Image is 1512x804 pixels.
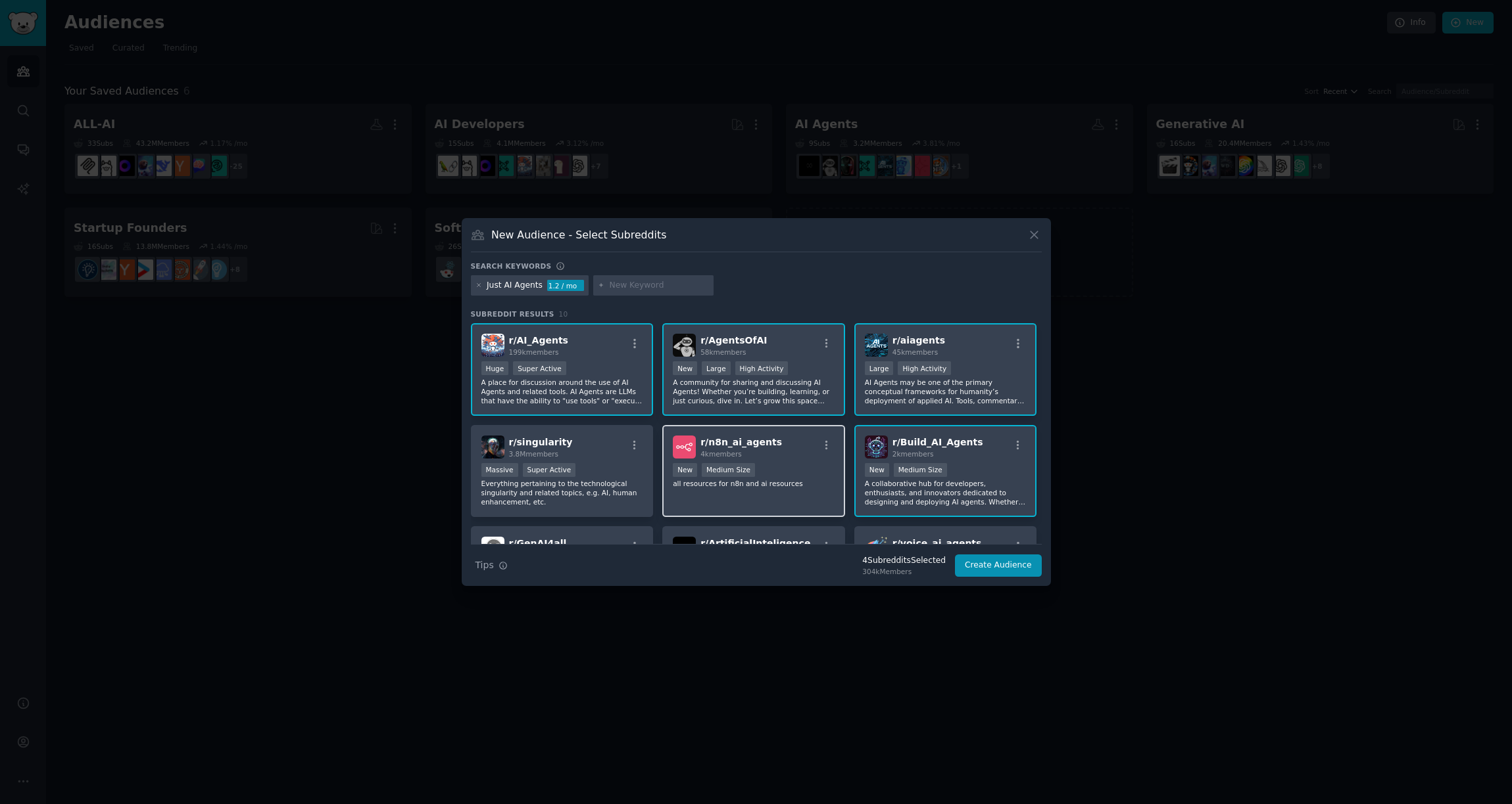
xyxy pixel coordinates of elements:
p: AI Agents may be one of the primary conceptual frameworks for humanity’s deployment of applied AI... [865,378,1027,405]
p: all resources for n8n and ai resources [673,479,835,488]
span: 199k members [509,348,559,356]
img: AI_Agents [481,334,504,357]
input: New Keyword [609,280,709,292]
span: r/ Build_AI_Agents [892,437,983,447]
div: Super Active [523,463,576,477]
div: New [865,463,889,477]
span: r/ AI_Agents [509,335,568,346]
span: r/ ArtificialInteligence [700,538,810,548]
div: Huge [481,361,509,375]
img: n8n_ai_agents [673,435,696,458]
div: 4 Subreddit s Selected [862,555,946,567]
img: Build_AI_Agents [865,435,888,458]
span: r/ aiagents [892,335,945,346]
img: GenAI4all [481,537,504,560]
div: Massive [481,463,518,477]
div: Medium Size [702,463,755,477]
div: High Activity [735,361,789,375]
span: Tips [476,558,494,572]
span: 45k members [892,348,938,356]
span: r/ n8n_ai_agents [700,437,782,447]
h3: New Audience - Select Subreddits [491,228,666,242]
span: Subreddit Results [471,309,554,319]
span: r/ singularity [509,437,573,447]
span: 4k members [700,450,742,458]
span: 10 [559,310,568,318]
div: Just AI Agents [487,280,543,292]
p: A collaborative hub for developers, enthusiasts, and innovators dedicated to designing and deploy... [865,479,1027,506]
img: ArtificialInteligence [673,537,696,560]
button: Tips [471,554,512,577]
div: Large [865,361,894,375]
div: 304k Members [862,567,946,576]
div: High Activity [898,361,951,375]
h3: Search keywords [471,261,552,271]
div: New [673,463,697,477]
img: singularity [481,435,504,458]
p: Everything pertaining to the technological singularity and related topics, e.g. AI, human enhance... [481,479,643,506]
p: A place for discussion around the use of AI Agents and related tools. AI Agents are LLMs that hav... [481,378,643,405]
div: Medium Size [894,463,947,477]
span: 3.8M members [509,450,559,458]
span: r/ voice_ai_agents [892,538,982,548]
img: AgentsOfAI [673,334,696,357]
div: Super Active [513,361,566,375]
div: Large [702,361,731,375]
span: 58k members [700,348,746,356]
div: New [673,361,697,375]
span: r/ AgentsOfAI [700,335,767,346]
div: 1.2 / mo [547,280,584,292]
span: r/ GenAI4all [509,538,567,548]
p: A community for sharing and discussing AI Agents! Whether you’re building, learning, or just curi... [673,378,835,405]
img: aiagents [865,334,888,357]
img: voice_ai_agents [865,537,888,560]
span: 2k members [892,450,934,458]
button: Create Audience [955,554,1042,577]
